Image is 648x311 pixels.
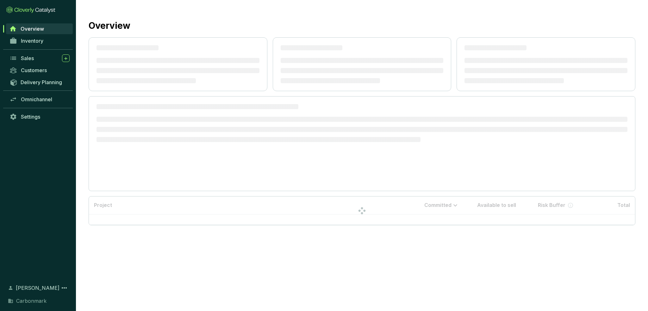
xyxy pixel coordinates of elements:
[6,53,73,64] a: Sales
[21,79,62,85] span: Delivery Planning
[6,94,73,105] a: Omnichannel
[6,111,73,122] a: Settings
[21,55,34,61] span: Sales
[21,96,52,103] span: Omnichannel
[21,67,47,73] span: Customers
[89,19,130,32] h2: Overview
[21,114,40,120] span: Settings
[21,38,43,44] span: Inventory
[6,65,73,76] a: Customers
[6,35,73,46] a: Inventory
[16,297,47,305] span: Carbonmark
[21,26,44,32] span: Overview
[6,77,73,87] a: Delivery Planning
[6,23,73,34] a: Overview
[16,284,59,292] span: [PERSON_NAME]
